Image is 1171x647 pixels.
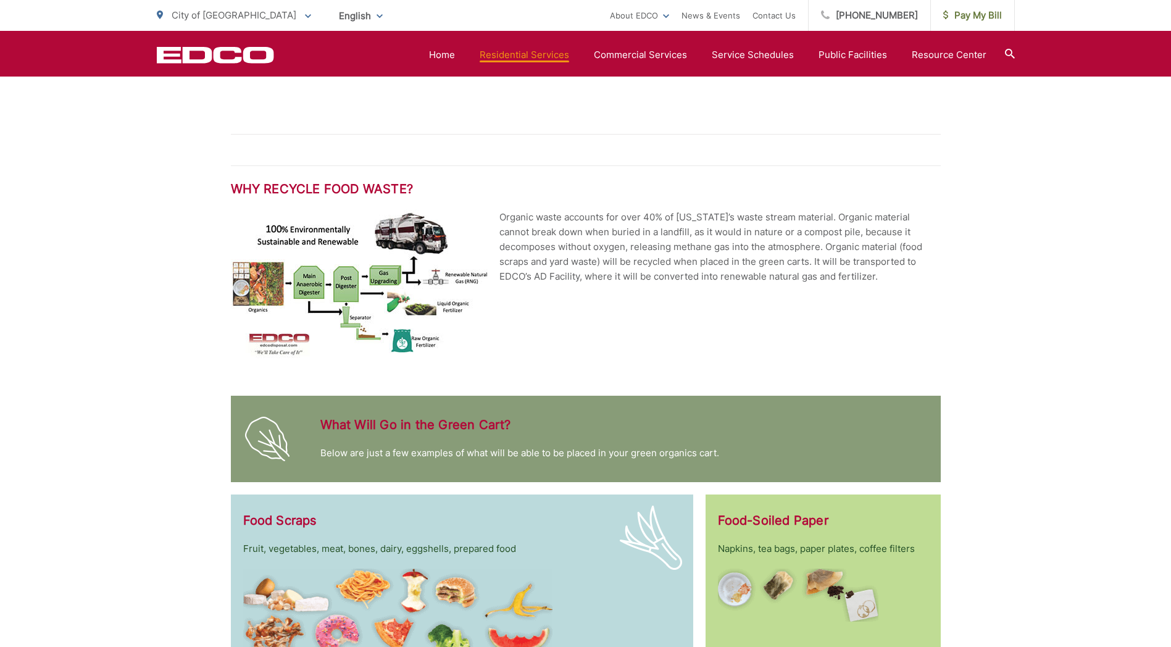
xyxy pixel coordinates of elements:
[231,210,941,284] p: Organic waste accounts for over 40% of [US_STATE]’s waste stream material. Organic material canno...
[157,46,274,64] a: EDCD logo. Return to the homepage.
[480,48,569,62] a: Residential Services
[752,8,796,23] a: Contact Us
[594,48,687,62] a: Commercial Services
[819,48,887,62] a: Public Facilities
[330,5,392,27] span: English
[943,8,1002,23] span: Pay My Bill
[610,8,669,23] a: About EDCO
[620,506,682,570] img: Green onion icon
[231,182,941,196] h2: Why Recycle Food Waste?
[912,48,986,62] a: Resource Center
[718,541,928,556] p: Napkins, tea bags, paper plates, coffee filters
[231,210,490,359] img: Diagram of food waste recycling process
[243,541,681,556] p: Fruit, vegetables, meat, bones, dairy, eggshells, prepared food
[718,513,928,528] h2: Food-Soiled Paper
[429,48,455,62] a: Home
[712,48,794,62] a: Service Schedules
[243,513,681,528] h2: Food Scraps
[320,417,719,432] h2: What Will Go in the Green Cart?
[681,8,740,23] a: News & Events
[243,414,293,464] img: Leafy green icon
[718,569,878,622] img: Pieces of food-soiled paper
[320,446,719,461] p: Below are just a few examples of what will be able to be placed in your green organics cart.
[172,9,296,21] span: City of [GEOGRAPHIC_DATA]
